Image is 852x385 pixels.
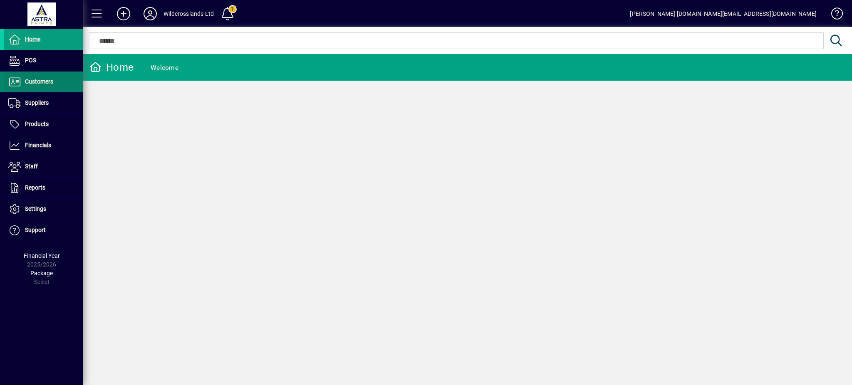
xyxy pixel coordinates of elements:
span: Products [25,121,49,127]
a: Staff [4,156,83,177]
a: Support [4,220,83,241]
a: Knowledge Base [825,2,842,29]
div: [PERSON_NAME] [DOMAIN_NAME][EMAIL_ADDRESS][DOMAIN_NAME] [630,7,817,20]
div: Wildcrosslands Ltd [163,7,214,20]
div: Welcome [151,61,178,74]
span: Suppliers [25,99,49,106]
button: Profile [137,6,163,21]
span: POS [25,57,36,64]
a: Customers [4,72,83,92]
span: Settings [25,205,46,212]
a: POS [4,50,83,71]
span: Support [25,227,46,233]
span: Home [25,36,40,42]
a: Financials [4,135,83,156]
span: Customers [25,78,53,85]
span: Reports [25,184,45,191]
span: Package [30,270,53,276]
span: Financial Year [24,252,60,259]
a: Products [4,114,83,135]
a: Settings [4,199,83,220]
a: Reports [4,178,83,198]
span: Financials [25,142,51,148]
span: Staff [25,163,38,170]
a: Suppliers [4,93,83,114]
button: Add [110,6,137,21]
div: Home [89,61,134,74]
